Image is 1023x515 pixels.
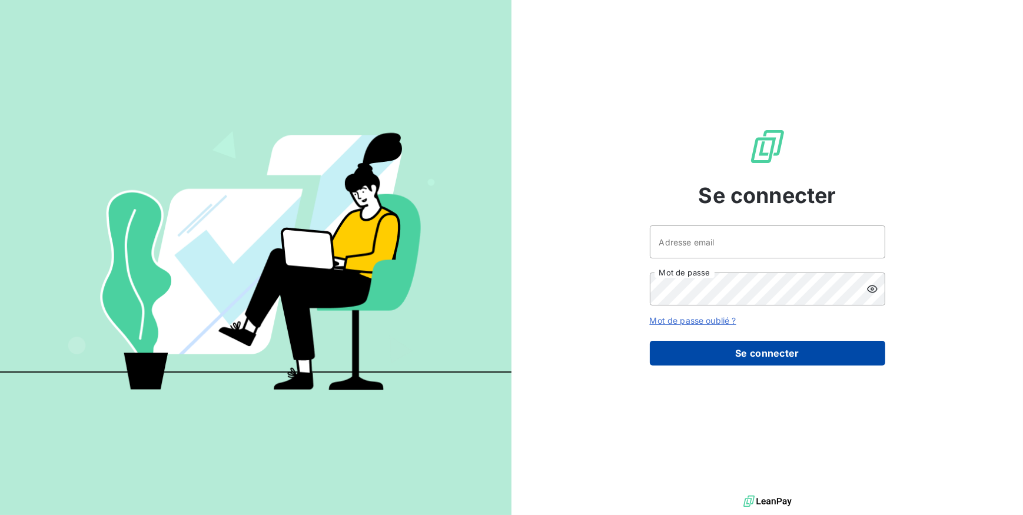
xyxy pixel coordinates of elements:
[650,225,885,258] input: placeholder
[699,180,836,211] span: Se connecter
[743,493,792,510] img: logo
[650,315,736,325] a: Mot de passe oublié ?
[749,128,786,165] img: Logo LeanPay
[650,341,885,366] button: Se connecter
